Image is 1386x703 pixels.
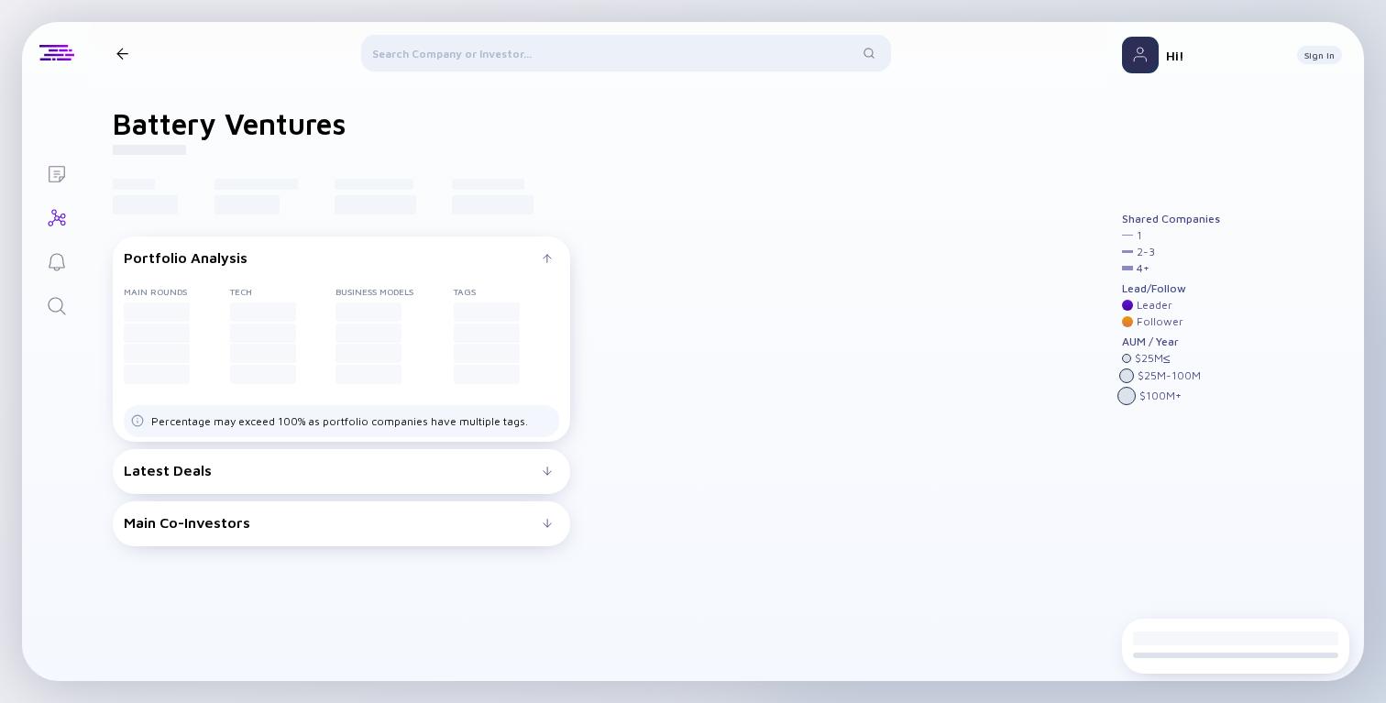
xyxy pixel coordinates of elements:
img: Tags Dislacimer info icon [131,414,144,427]
div: Shared Companies [1122,213,1220,225]
div: ≤ [1163,352,1171,365]
div: $ 100M + [1139,390,1182,402]
div: Leader [1137,299,1172,312]
div: 4 + [1137,262,1149,275]
div: Main rounds [124,286,230,297]
div: 1 [1137,229,1142,242]
div: $ 25M - 100M [1138,369,1201,382]
a: Search [22,282,91,326]
div: Tech [230,286,336,297]
img: Profile Picture [1122,37,1159,73]
div: Business Models [335,286,454,297]
a: Investor Map [22,194,91,238]
div: Follower [1137,315,1183,328]
div: Latest Deals [124,462,543,478]
img: graph-loading.svg [684,207,1022,501]
div: Tags [454,286,560,297]
div: Main Co-Investors [124,514,543,531]
button: Sign In [1297,46,1342,64]
div: Hi! [1166,48,1282,63]
div: Percentage may exceed 100% as portfolio companies have multiple tags. [151,414,528,428]
div: Lead/Follow [1122,282,1220,295]
div: $ 25M [1135,352,1171,365]
div: AUM / Year [1122,335,1220,348]
a: Lists [22,150,91,194]
a: Reminders [22,238,91,282]
div: Portfolio Analysis [124,249,543,266]
h1: Battery Ventures [113,106,346,141]
div: 2 - 3 [1137,246,1155,258]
